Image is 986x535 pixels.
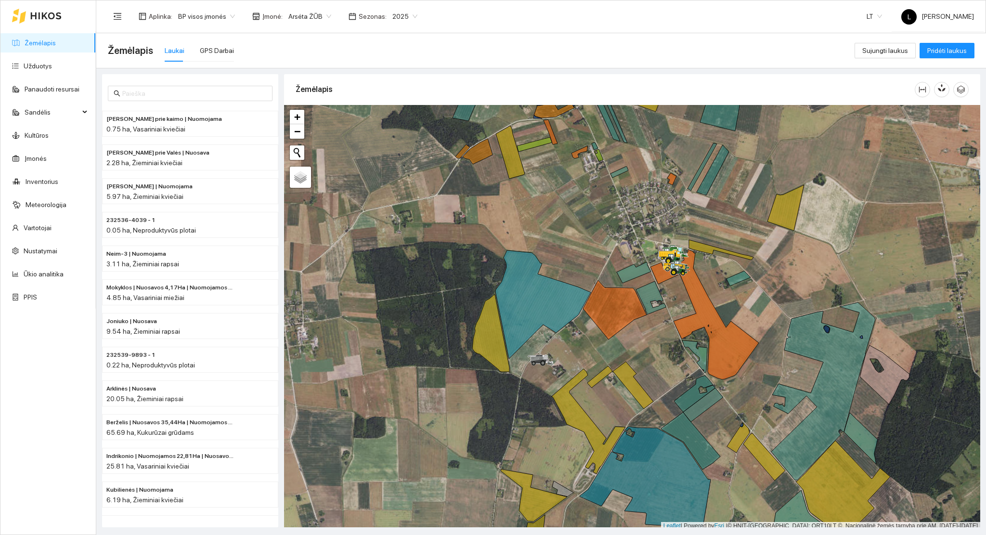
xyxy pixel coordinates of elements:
[106,115,222,124] span: Rolando prie kaimo | Nuomojama
[108,43,153,58] span: Žemėlapis
[106,283,235,292] span: Mokyklos | Nuosavos 4,17Ha | Nuomojamos 0,68Ha
[252,13,260,20] span: shop
[288,9,331,24] span: Arsėta ŽŪB
[296,76,915,103] div: Žemėlapis
[106,226,196,234] span: 0.05 ha, Neproduktyvūs plotai
[106,125,185,133] span: 0.75 ha, Vasariniai kviečiai
[927,45,967,56] span: Pridėti laukus
[920,43,974,58] button: Pridėti laukus
[24,293,37,301] a: PPIS
[106,351,156,360] span: 232539-9893 - 1
[165,45,184,56] div: Laukai
[106,260,179,268] span: 3.11 ha, Žieminiai rapsai
[106,452,235,461] span: Indrikonio | Nuomojamos 22,81Ha | Nuosavos 3,00 Ha
[855,47,916,54] a: Sujungti laukus
[106,485,173,495] span: Kubilienės | Nuomojama
[915,82,930,97] button: column-width
[726,522,727,529] span: |
[200,45,234,56] div: GPS Darbai
[290,145,304,160] button: Initiate a new search
[139,13,146,20] span: layout
[25,85,79,93] a: Panaudoti resursai
[714,522,725,529] a: Esri
[855,43,916,58] button: Sujungti laukus
[106,317,157,326] span: Joniuko | Nuosava
[294,125,300,137] span: −
[106,429,194,436] span: 65.69 ha, Kukurūzai grūdams
[106,418,235,427] span: Berželis | Nuosavos 35,44Ha | Nuomojamos 30,25Ha
[294,111,300,123] span: +
[106,249,166,259] span: Neim-3 | Nuomojama
[24,62,52,70] a: Užduotys
[290,124,304,139] a: Zoom out
[349,13,356,20] span: calendar
[122,88,267,99] input: Paieška
[106,327,180,335] span: 9.54 ha, Žieminiai rapsai
[106,462,189,470] span: 25.81 ha, Vasariniai kviečiai
[867,9,882,24] span: LT
[908,9,911,25] span: L
[106,384,156,393] span: Arklinės | Nuosava
[915,86,930,93] span: column-width
[106,148,209,157] span: Rolando prie Valės | Nuosava
[106,193,183,200] span: 5.97 ha, Žieminiai kviečiai
[113,12,122,21] span: menu-fold
[106,361,195,369] span: 0.22 ha, Neproduktyvūs plotai
[862,45,908,56] span: Sujungti laukus
[262,11,283,22] span: Įmonė :
[24,224,52,232] a: Vartotojai
[24,270,64,278] a: Ūkio analitika
[901,13,974,20] span: [PERSON_NAME]
[25,103,79,122] span: Sandėlis
[25,39,56,47] a: Žemėlapis
[290,167,311,188] a: Layers
[663,522,681,529] a: Leaflet
[290,110,304,124] a: Zoom in
[106,216,156,225] span: 232536-4039 - 1
[106,159,182,167] span: 2.28 ha, Žieminiai kviečiai
[108,7,127,26] button: menu-fold
[359,11,387,22] span: Sezonas :
[24,247,57,255] a: Nustatymai
[26,178,58,185] a: Inventorius
[920,47,974,54] a: Pridėti laukus
[661,522,980,530] div: | Powered by © HNIT-[GEOGRAPHIC_DATA]; ORT10LT ©, Nacionalinė žemės tarnyba prie AM, [DATE]-[DATE]
[114,90,120,97] span: search
[25,155,47,162] a: Įmonės
[392,9,417,24] span: 2025
[106,395,183,403] span: 20.05 ha, Žieminiai rapsai
[26,201,66,209] a: Meteorologija
[25,131,49,139] a: Kultūros
[178,9,235,24] span: BP visos įmonės
[106,182,193,191] span: Ginaičių Valiaus | Nuomojama
[149,11,172,22] span: Aplinka :
[106,496,183,504] span: 6.19 ha, Žieminiai kviečiai
[106,294,184,301] span: 4.85 ha, Vasariniai miežiai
